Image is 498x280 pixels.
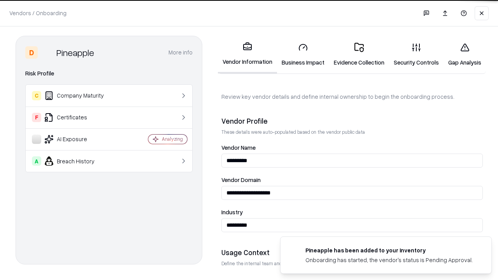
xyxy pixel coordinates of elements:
[25,46,38,59] div: D
[32,156,125,166] div: Breach History
[305,246,473,254] div: Pineapple has been added to your inventory
[277,37,329,73] a: Business Impact
[32,91,125,100] div: Company Maturity
[221,209,483,215] label: Industry
[221,260,483,267] p: Define the internal team and reason for using this vendor. This helps assess business relevance a...
[32,135,125,144] div: AI Exposure
[221,93,483,101] p: Review key vendor details and define internal ownership to begin the onboarding process.
[221,248,483,257] div: Usage Context
[444,37,486,73] a: Gap Analysis
[9,9,67,17] p: Vendors / Onboarding
[25,69,193,78] div: Risk Profile
[221,145,483,150] label: Vendor Name
[290,246,299,255] img: pineappleenergy.com
[218,36,277,73] a: Vendor Information
[221,177,483,183] label: Vendor Domain
[221,116,483,126] div: Vendor Profile
[56,46,94,59] div: Pineapple
[32,156,41,166] div: A
[162,136,183,142] div: Analyzing
[41,46,53,59] img: Pineapple
[305,256,473,264] div: Onboarding has started, the vendor's status is Pending Approval.
[32,113,125,122] div: Certificates
[221,129,483,135] p: These details were auto-populated based on the vendor public data
[32,91,41,100] div: C
[32,113,41,122] div: F
[168,45,193,59] button: More info
[389,37,444,73] a: Security Controls
[329,37,389,73] a: Evidence Collection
